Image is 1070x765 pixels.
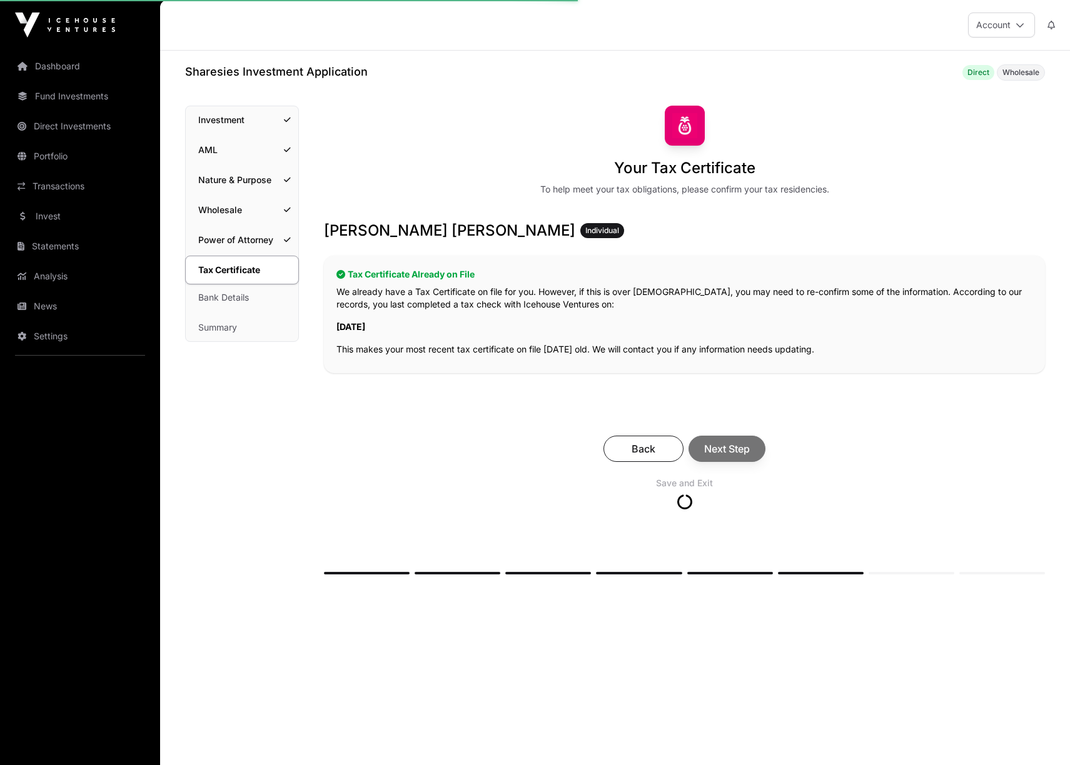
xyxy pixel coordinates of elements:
h1: Your Tax Certificate [614,158,755,178]
a: Fund Investments [10,82,150,110]
span: Back [619,441,668,456]
a: Nature & Purpose [186,166,298,194]
a: News [10,292,150,320]
div: To help meet your tax obligations, please confirm your tax residencies. [540,183,829,196]
h1: Sharesies Investment Application [185,63,368,81]
a: Bank Details [186,284,298,311]
p: [DATE] [336,321,1032,333]
a: Wholesale [186,196,298,224]
a: Statements [10,232,150,260]
a: Summary [186,314,298,341]
span: Wholesale [1002,67,1039,77]
h2: Tax Certificate Already on File [336,268,1032,281]
a: Investment [186,106,298,134]
a: Portfolio [10,142,150,170]
button: Back [603,436,684,462]
img: Sharesies [665,106,705,146]
span: Individual [585,226,619,236]
a: Analysis [10,262,150,290]
a: Tax Certificate [185,256,299,284]
a: Invest [10,202,150,230]
a: Power of Attorney [186,226,298,254]
a: AML [186,136,298,164]
a: Dashboard [10,52,150,80]
span: Direct [967,67,989,77]
button: Account [968,12,1035,37]
p: This makes your most recent tax certificate on file [DATE] old. We will contact you if any inform... [336,343,1032,356]
a: Direct Investments [10,112,150,140]
a: Settings [10,322,150,350]
a: Transactions [10,172,150,200]
p: We already have a Tax Certificate on file for you. However, if this is over [DEMOGRAPHIC_DATA], y... [336,286,1032,311]
iframe: Chat Widget [1007,705,1070,765]
img: Icehouse Ventures Logo [15,12,115,37]
h3: [PERSON_NAME] [PERSON_NAME] [324,221,1045,241]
